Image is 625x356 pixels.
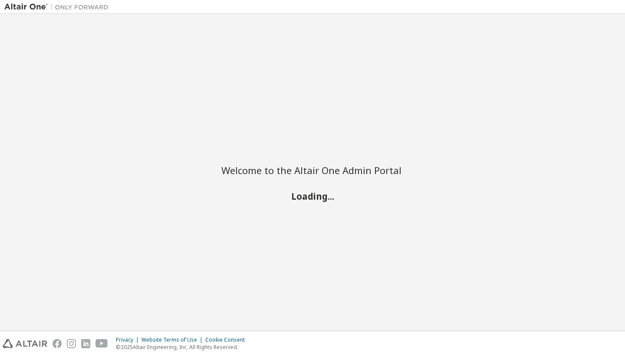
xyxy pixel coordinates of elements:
[95,339,108,348] img: youtube.svg
[221,164,404,176] h2: Welcome to the Altair One Admin Portal
[3,339,47,348] img: altair_logo.svg
[53,339,62,348] img: facebook.svg
[116,336,141,343] div: Privacy
[67,339,76,348] img: instagram.svg
[141,336,205,343] div: Website Terms of Use
[81,339,90,348] img: linkedin.svg
[4,3,113,11] img: Altair One
[116,343,250,351] p: © 2025 Altair Engineering, Inc. All Rights Reserved.
[221,191,404,202] h2: Loading...
[205,336,250,343] div: Cookie Consent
